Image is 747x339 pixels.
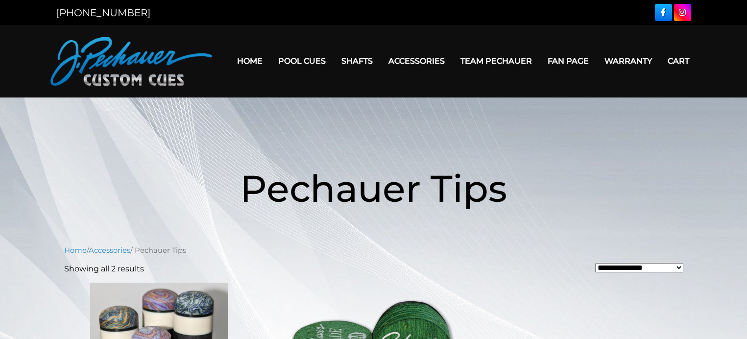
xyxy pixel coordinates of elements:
[597,48,660,73] a: Warranty
[270,48,334,73] a: Pool Cues
[64,263,144,275] p: Showing all 2 results
[660,48,697,73] a: Cart
[89,246,130,255] a: Accessories
[540,48,597,73] a: Fan Page
[64,246,87,255] a: Home
[64,245,683,256] nav: Breadcrumb
[240,166,507,211] span: Pechauer Tips
[453,48,540,73] a: Team Pechauer
[381,48,453,73] a: Accessories
[56,7,150,19] a: [PHONE_NUMBER]
[595,263,683,272] select: Shop order
[334,48,381,73] a: Shafts
[50,37,212,86] img: Pechauer Custom Cues
[229,48,270,73] a: Home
